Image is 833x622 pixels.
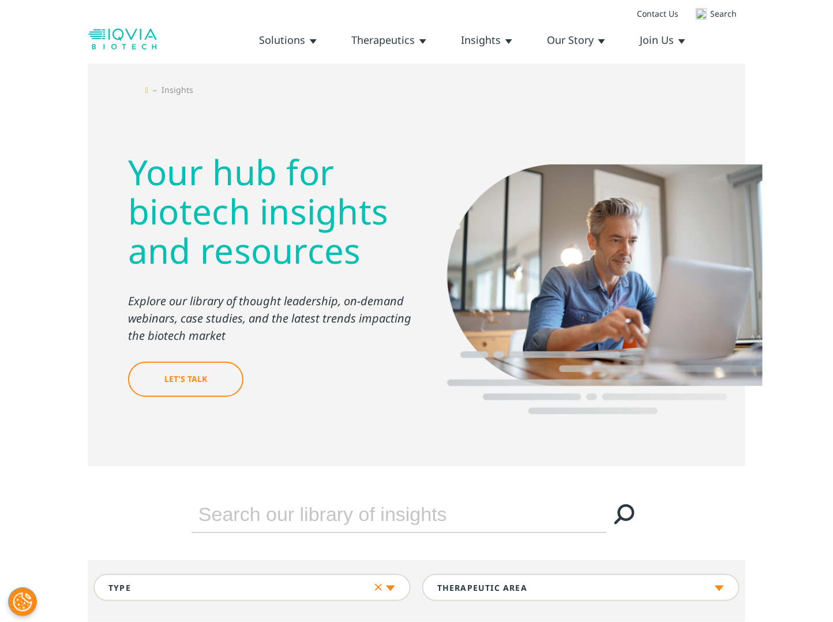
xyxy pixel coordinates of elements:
div: Type facet. [108,582,131,593]
div: Therapeutic Area facet. [437,582,527,593]
a: Let's Talk [128,362,243,397]
img: search.svg [696,8,707,20]
a: Join Us [640,33,685,47]
h1: Insights [162,84,193,95]
a: Therapeutics [351,33,426,47]
a: Solutions [259,33,317,47]
svg: Search [614,504,635,524]
h2: Your hub for biotech insights and resources [128,152,430,270]
button: Cookies Settings [8,587,37,616]
svg: Clear [375,584,382,591]
input: Search [192,497,586,532]
img: biotech-logo.svg [88,27,157,50]
a: Our Story [547,33,605,47]
a: Search [607,497,641,532]
p: Explore our library of thought leadership, on-demand webinars, case studies, and the latest trend... [128,293,430,344]
a: Insights [461,33,512,47]
div: Clear Type [375,582,382,593]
